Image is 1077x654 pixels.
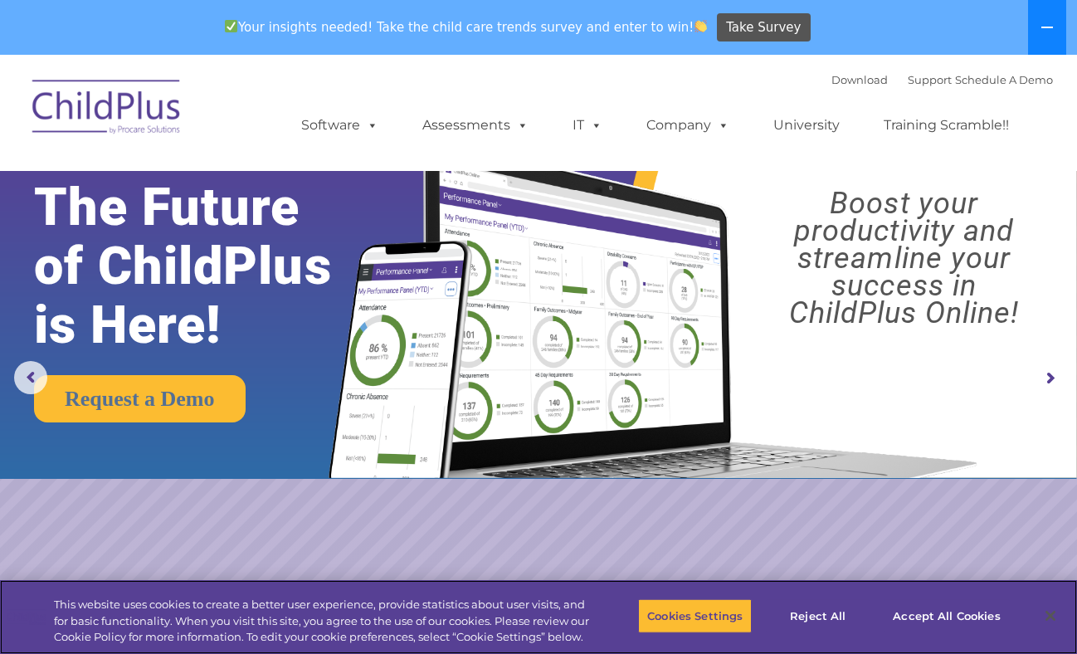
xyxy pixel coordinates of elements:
span: Your insights needed! Take the child care trends survey and enter to win! [217,11,714,43]
a: IT [556,109,619,142]
button: Close [1032,598,1069,634]
rs-layer: Boost your productivity and streamline your success in ChildPlus Online! [744,190,1064,327]
a: Support [908,73,952,86]
div: This website uses cookies to create a better user experience, provide statistics about user visit... [54,597,592,646]
button: Cookies Settings [638,598,752,633]
a: Request a Demo [34,375,246,422]
span: Last name [231,110,281,122]
img: ✅ [225,20,237,32]
a: Schedule A Demo [955,73,1053,86]
a: Company [630,109,746,142]
span: Phone number [231,178,301,190]
a: Download [831,73,888,86]
button: Reject All [766,598,870,633]
button: Accept All Cookies [884,598,1009,633]
a: Training Scramble!! [867,109,1026,142]
a: Software [285,109,395,142]
a: Assessments [406,109,545,142]
font: | [831,73,1053,86]
span: Take Survey [726,13,801,42]
img: 👏 [694,20,707,32]
a: Take Survey [717,13,811,42]
rs-layer: The Future of ChildPlus is Here! [34,178,378,354]
a: University [757,109,856,142]
img: ChildPlus by Procare Solutions [24,68,190,151]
